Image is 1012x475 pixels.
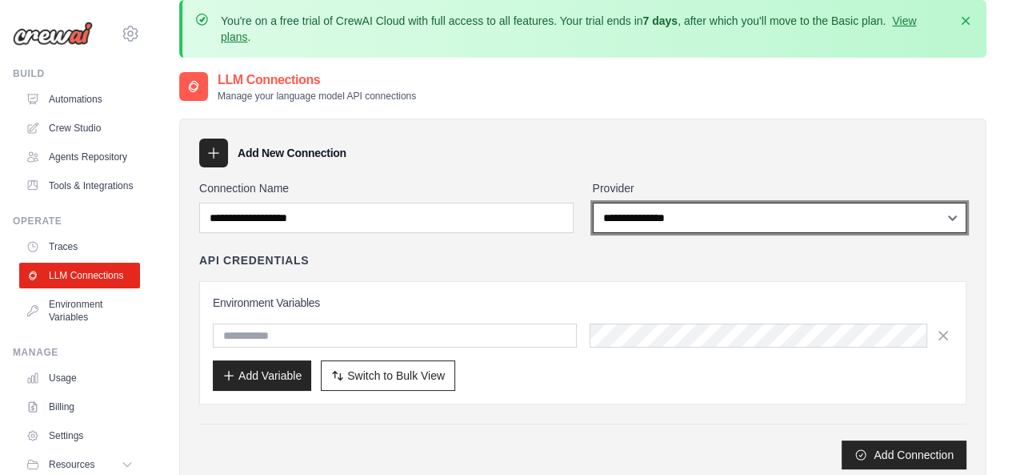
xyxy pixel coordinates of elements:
h4: API Credentials [199,252,309,268]
span: Switch to Bulk View [347,368,445,384]
a: Agents Repository [19,144,140,170]
button: Add Connection [842,441,966,469]
a: Usage [19,365,140,391]
div: Manage [13,346,140,359]
span: Resources [49,458,94,471]
div: Build [13,67,140,80]
a: Tools & Integrations [19,173,140,199]
a: Settings [19,423,140,449]
h3: Add New Connection [238,145,346,161]
div: Operate [13,215,140,227]
button: Add Variable [213,360,311,391]
button: Switch to Bulk View [321,360,455,391]
a: LLM Connections [19,263,140,288]
strong: 7 days [642,14,678,27]
p: You're on a free trial of CrewAI Cloud with full access to all features. Your trial ends in , aft... [221,13,948,45]
a: Automations [19,87,140,112]
img: Logo [13,22,93,46]
a: Crew Studio [19,115,140,141]
a: Billing [19,394,140,420]
label: Connection Name [199,180,574,196]
p: Manage your language model API connections [218,90,416,103]
a: Traces [19,234,140,260]
label: Provider [593,180,967,196]
h3: Environment Variables [213,295,953,311]
h2: LLM Connections [218,70,416,90]
a: Environment Variables [19,292,140,330]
